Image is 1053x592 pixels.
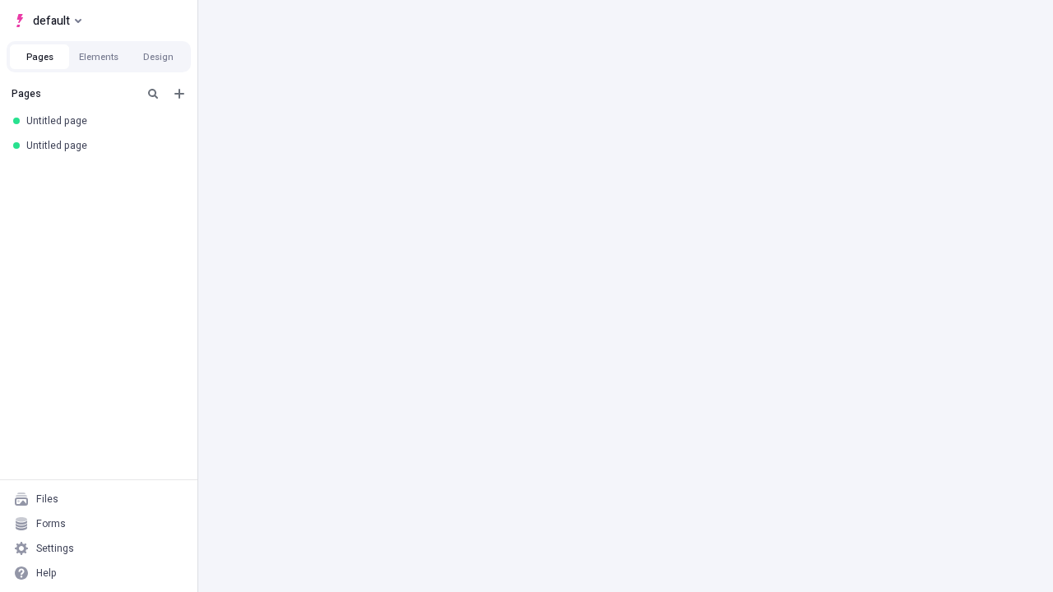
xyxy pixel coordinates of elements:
[36,493,58,506] div: Files
[36,517,66,530] div: Forms
[10,44,69,69] button: Pages
[169,84,189,104] button: Add new
[7,8,88,33] button: Select site
[26,139,178,152] div: Untitled page
[33,11,70,30] span: default
[69,44,128,69] button: Elements
[128,44,188,69] button: Design
[26,114,178,127] div: Untitled page
[36,567,57,580] div: Help
[36,542,74,555] div: Settings
[12,87,137,100] div: Pages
